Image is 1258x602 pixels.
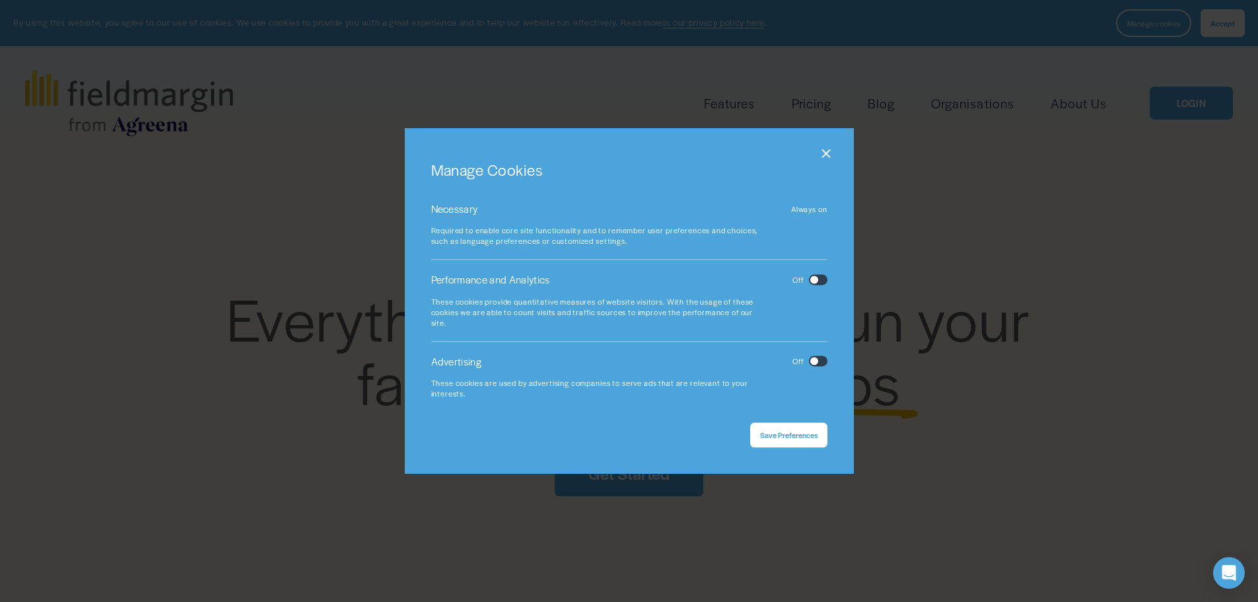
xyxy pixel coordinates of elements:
[431,354,482,368] span: Advertising
[791,204,827,214] p: Always on
[431,377,748,398] span: These cookies are used by advertising companies to serve ads that are relevant to your interests.
[431,225,758,246] span: Required to enable core site functionality and to remember user preferences and choices, such as ...
[792,274,804,285] p: Off
[431,159,543,180] span: Manage Cookies
[431,202,478,215] span: Necessary
[792,356,804,366] p: Off
[1213,557,1245,589] div: Open Intercom Messenger
[431,296,754,328] span: These cookies provide quantitative measures of website visitors. With the usage of these cookies ...
[431,273,550,287] span: Performance and Analytics
[760,430,818,440] span: Save Preferences
[812,141,841,167] button: Close
[750,422,827,447] button: Save Preferences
